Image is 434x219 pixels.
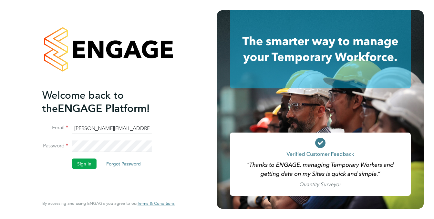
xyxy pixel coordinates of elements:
[42,89,124,114] span: Welcome back to the
[138,201,175,206] a: Terms & Conditions
[42,143,68,149] label: Password
[42,201,175,206] span: By accessing and using ENGAGE you agree to our
[42,88,168,115] h2: ENGAGE Platform!
[72,123,152,134] input: Enter your work email...
[72,159,97,169] button: Sign In
[42,124,68,131] label: Email
[101,159,146,169] button: Forgot Password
